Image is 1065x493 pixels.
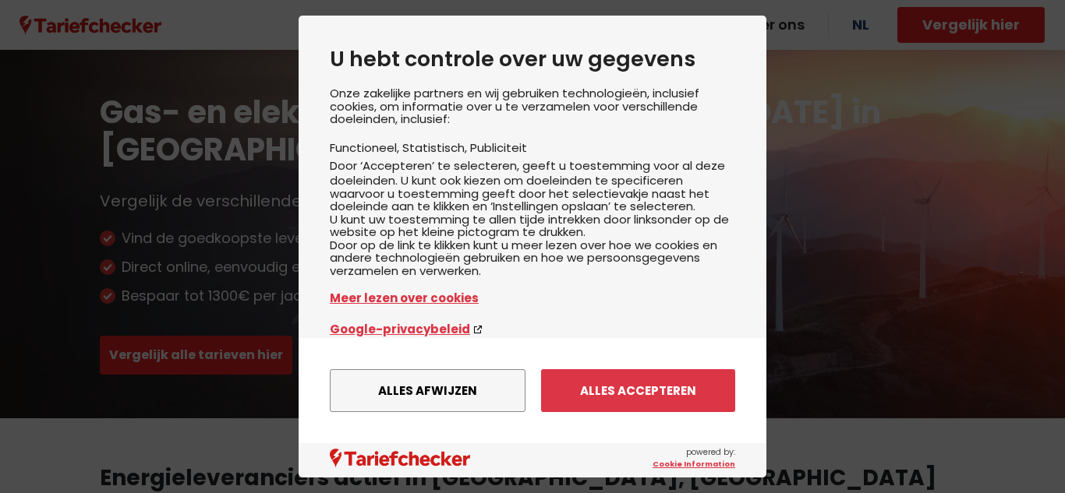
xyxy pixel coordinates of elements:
span: powered by: [653,446,735,470]
li: Statistisch [402,139,470,156]
button: Alles afwijzen [330,369,525,412]
h2: U hebt controle over uw gegevens [330,47,735,72]
a: Meer lezen over cookies [330,289,735,307]
a: Google-privacybeleid [330,320,735,338]
div: Onze zakelijke partners en wij gebruiken technologieën, inclusief cookies, om informatie over u t... [330,87,735,350]
li: Publiciteit [470,139,527,156]
div: menu [299,338,766,443]
a: Cookie Information [653,459,735,470]
button: Alles accepteren [541,369,735,412]
img: logo [330,449,470,468]
li: Functioneel [330,139,402,156]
